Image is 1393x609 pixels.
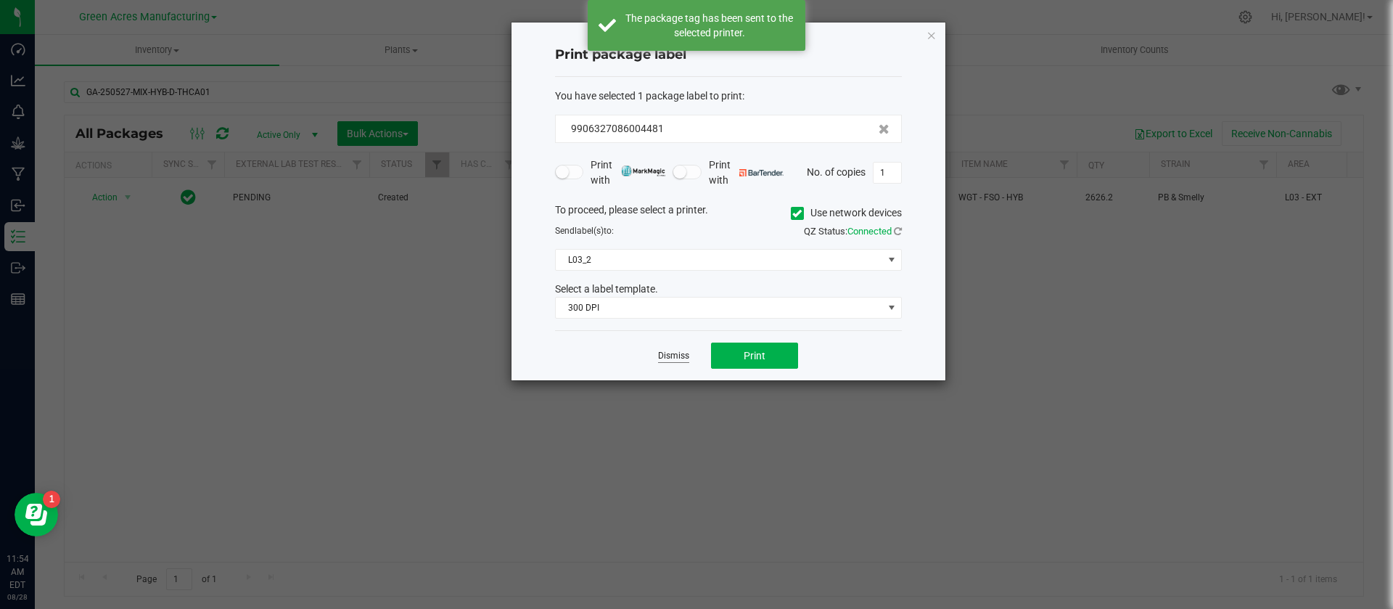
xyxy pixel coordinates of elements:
span: 9906327086004481 [571,123,664,134]
iframe: Resource center [15,493,58,536]
span: L03_2 [556,250,883,270]
h4: Print package label [555,46,902,65]
div: Select a label template. [544,282,913,297]
a: Dismiss [658,350,689,362]
span: Print [744,350,765,361]
span: label(s) [575,226,604,236]
span: Print with [591,158,665,188]
img: bartender.png [739,169,784,176]
img: mark_magic_cybra.png [621,165,665,176]
div: The package tag has been sent to the selected printer. [624,11,794,40]
button: Print [711,343,798,369]
span: No. of copies [807,165,866,177]
span: Send to: [555,226,614,236]
div: To proceed, please select a printer. [544,203,913,224]
div: : [555,89,902,104]
span: Print with [709,158,784,188]
span: 300 DPI [556,298,883,318]
span: Connected [847,226,892,237]
span: You have selected 1 package label to print [555,90,742,102]
span: QZ Status: [804,226,902,237]
label: Use network devices [791,205,902,221]
iframe: Resource center unread badge [43,491,60,508]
